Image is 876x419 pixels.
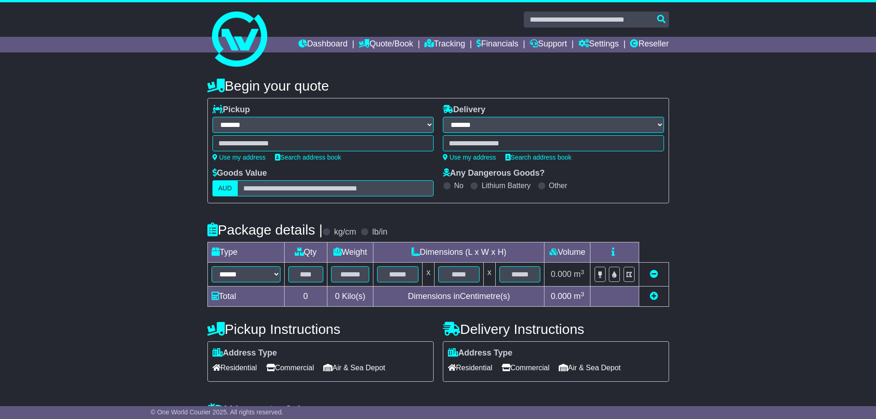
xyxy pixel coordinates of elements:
[284,242,327,263] td: Qty
[327,287,373,307] td: Kilo(s)
[212,105,250,115] label: Pickup
[207,287,284,307] td: Total
[424,37,465,52] a: Tracking
[551,292,572,301] span: 0.000
[650,292,658,301] a: Add new item
[212,348,277,358] label: Address Type
[212,361,257,375] span: Residential
[266,361,314,375] span: Commercial
[207,78,669,93] h4: Begin your quote
[207,222,323,237] h4: Package details |
[151,408,284,416] span: © One World Courier 2025. All rights reserved.
[448,348,513,358] label: Address Type
[454,181,464,190] label: No
[334,227,356,237] label: kg/cm
[359,37,413,52] a: Quote/Book
[212,168,267,178] label: Goods Value
[502,361,550,375] span: Commercial
[650,270,658,279] a: Remove this item
[207,402,669,418] h4: Warranty & Insurance
[443,154,496,161] a: Use my address
[335,292,339,301] span: 0
[544,242,590,263] td: Volume
[581,291,584,298] sup: 3
[578,37,619,52] a: Settings
[327,242,373,263] td: Weight
[581,269,584,276] sup: 3
[284,287,327,307] td: 0
[505,154,572,161] a: Search address book
[373,242,544,263] td: Dimensions (L x W x H)
[212,180,238,196] label: AUD
[483,263,495,287] td: x
[207,242,284,263] td: Type
[212,154,266,161] a: Use my address
[551,270,572,279] span: 0.000
[298,37,348,52] a: Dashboard
[443,321,669,337] h4: Delivery Instructions
[323,361,385,375] span: Air & Sea Depot
[275,154,341,161] a: Search address book
[448,361,492,375] span: Residential
[372,227,387,237] label: lb/in
[481,181,531,190] label: Lithium Battery
[530,37,567,52] a: Support
[443,168,545,178] label: Any Dangerous Goods?
[559,361,621,375] span: Air & Sea Depot
[443,105,486,115] label: Delivery
[574,292,584,301] span: m
[207,321,434,337] h4: Pickup Instructions
[476,37,518,52] a: Financials
[630,37,669,52] a: Reseller
[373,287,544,307] td: Dimensions in Centimetre(s)
[574,270,584,279] span: m
[423,263,435,287] td: x
[549,181,567,190] label: Other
